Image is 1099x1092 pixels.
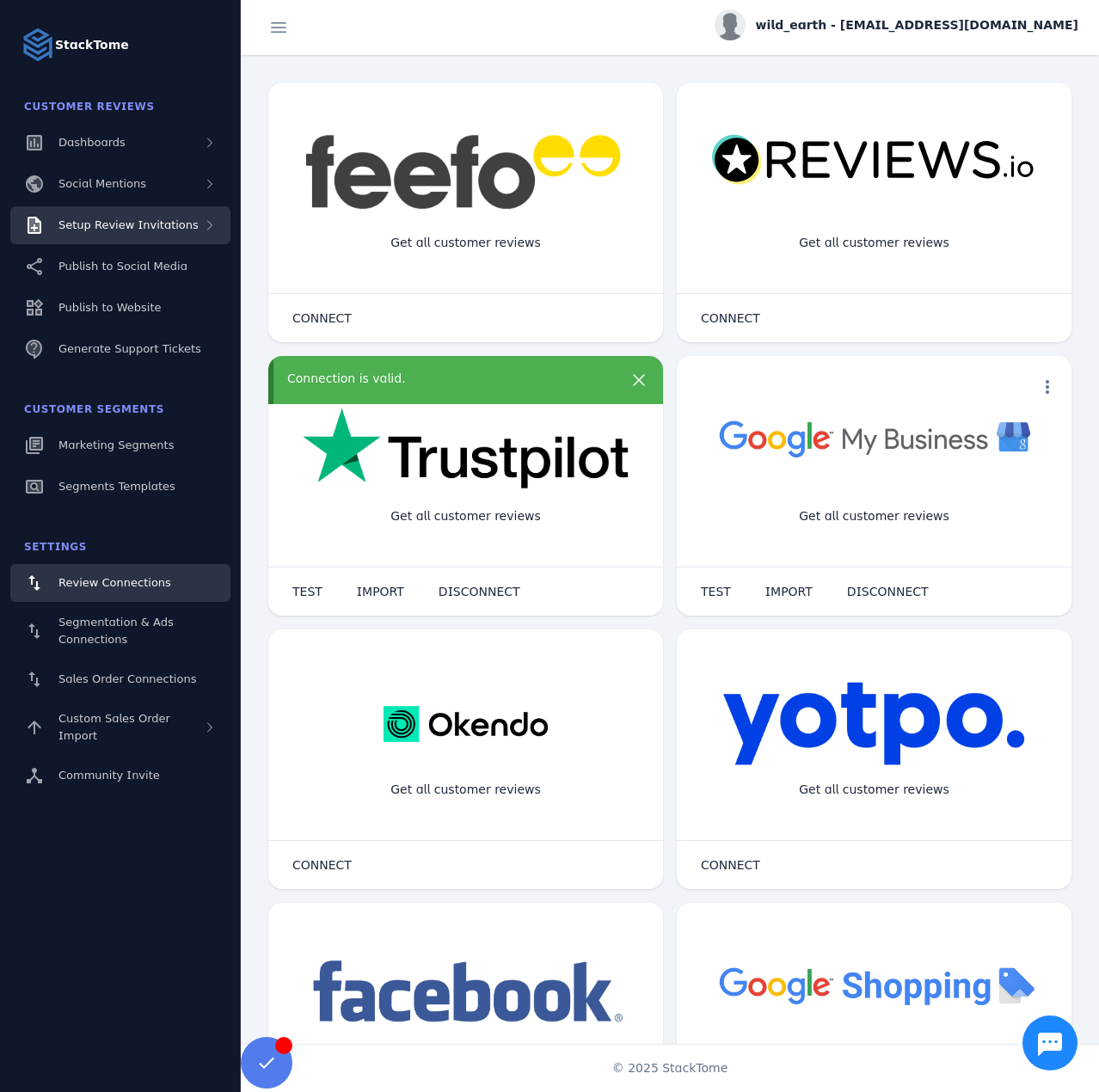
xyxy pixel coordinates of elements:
span: Community Invite [58,769,160,782]
span: Generate Support Tickets [58,342,201,355]
div: Get all customer reviews [377,494,555,539]
span: Customer Segments [24,403,164,415]
button: TEST [684,574,748,609]
img: okendo.webp [384,681,548,767]
span: DISCONNECT [847,586,929,598]
div: Get all customer reviews [785,220,963,266]
span: Sales Order Connections [58,672,196,685]
a: Review Connections [10,564,230,602]
button: more [622,370,656,404]
strong: StackTome [55,36,129,54]
img: googleshopping.png [711,954,1037,1015]
a: Sales Order Connections [10,660,230,698]
a: Segments Templates [10,468,230,506]
div: Get all customer reviews [377,220,555,266]
img: trustpilot.png [303,408,629,492]
span: Custom Sales Order Import [58,712,170,742]
button: IMPORT [340,574,421,609]
span: CONNECT [701,312,760,324]
a: Publish to Website [10,289,230,327]
span: IMPORT [765,586,813,598]
img: yotpo.png [722,681,1026,767]
span: CONNECT [292,859,352,871]
span: Segments Templates [58,480,175,493]
span: DISCONNECT [439,586,520,598]
div: Get all customer reviews [377,767,555,813]
span: TEST [701,586,731,598]
a: Publish to Social Media [10,248,230,285]
button: wild_earth - [EMAIL_ADDRESS][DOMAIN_NAME] [715,9,1078,40]
span: CONNECT [292,312,352,324]
button: DISCONNECT [421,574,537,609]
a: Marketing Segments [10,426,230,464]
span: wild_earth - [EMAIL_ADDRESS][DOMAIN_NAME] [756,16,1078,34]
span: Review Connections [58,576,171,589]
img: profile.jpg [715,9,746,40]
img: facebook.png [303,954,629,1031]
div: Import Products from Google [772,1040,975,1086]
span: Publish to Website [58,301,161,314]
span: CONNECT [701,859,760,871]
img: feefo.png [303,134,629,210]
button: CONNECT [275,301,369,335]
span: Settings [24,541,87,553]
span: IMPORT [357,586,404,598]
a: Generate Support Tickets [10,330,230,368]
img: Logo image [21,28,55,62]
span: Segmentation & Ads Connections [58,616,174,646]
button: CONNECT [684,848,777,882]
button: CONNECT [275,848,369,882]
div: Connection is valid. [287,370,613,388]
button: IMPORT [748,574,830,609]
div: Get all customer reviews [785,767,963,813]
a: Community Invite [10,757,230,794]
button: CONNECT [684,301,777,335]
span: Publish to Social Media [58,260,187,273]
span: Customer Reviews [24,101,155,113]
img: reviewsio.svg [711,134,1037,187]
a: Segmentation & Ads Connections [10,605,230,657]
div: Get all customer reviews [785,494,963,539]
button: DISCONNECT [830,574,946,609]
span: © 2025 StackTome [612,1059,728,1077]
span: Social Mentions [58,177,146,190]
span: TEST [292,586,322,598]
span: Setup Review Invitations [58,218,199,231]
button: more [1030,370,1065,404]
span: Marketing Segments [58,439,174,451]
img: googlebusiness.png [711,408,1037,469]
button: TEST [275,574,340,609]
span: Dashboards [58,136,126,149]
